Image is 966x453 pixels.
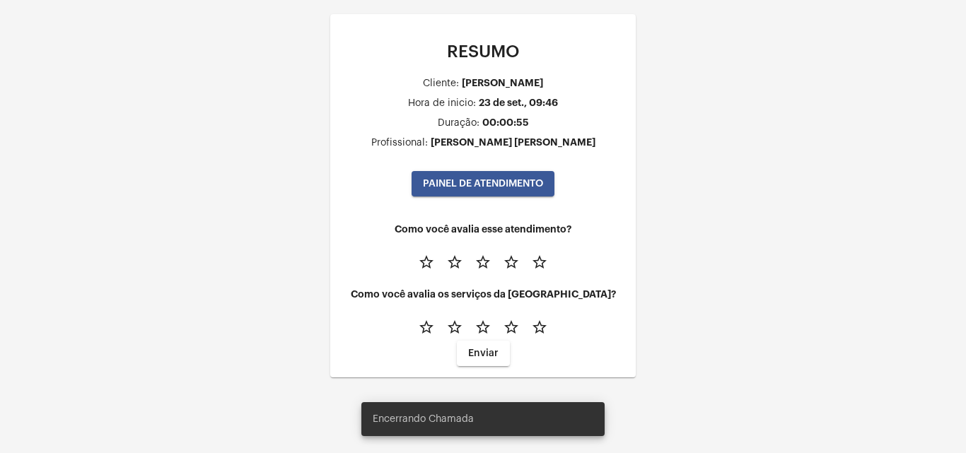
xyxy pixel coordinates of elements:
div: Cliente: [423,78,459,89]
div: 23 de set., 09:46 [479,98,558,108]
div: Duração: [438,118,479,129]
button: Enviar [457,341,510,366]
h4: Como você avalia os serviços da [GEOGRAPHIC_DATA]? [342,289,624,300]
div: Profissional: [371,138,428,148]
mat-icon: star_border [475,319,491,336]
p: RESUMO [342,42,624,61]
div: Hora de inicio: [408,98,476,109]
div: 00:00:55 [482,117,529,128]
mat-icon: star_border [503,319,520,336]
mat-icon: star_border [446,319,463,336]
div: [PERSON_NAME] [PERSON_NAME] [431,137,595,148]
mat-icon: star_border [418,319,435,336]
mat-icon: star_border [531,254,548,271]
span: Encerrando Chamada [373,412,474,426]
div: [PERSON_NAME] [462,78,543,88]
mat-icon: star_border [475,254,491,271]
button: PAINEL DE ATENDIMENTO [412,171,554,196]
mat-icon: star_border [446,254,463,271]
mat-icon: star_border [418,254,435,271]
mat-icon: star_border [531,319,548,336]
h4: Como você avalia esse atendimento? [342,224,624,235]
mat-icon: star_border [503,254,520,271]
span: Enviar [468,348,499,358]
span: PAINEL DE ATENDIMENTO [423,179,543,189]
